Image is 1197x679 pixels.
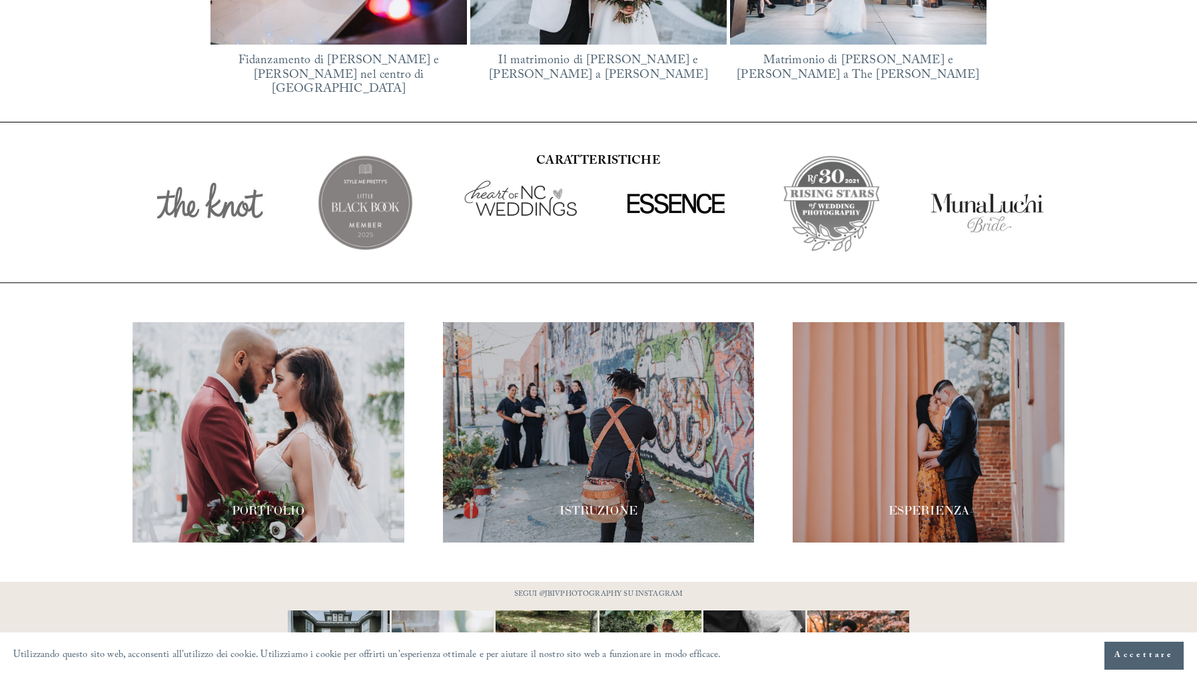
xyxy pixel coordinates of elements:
a: Matrimonio di [PERSON_NAME] e [PERSON_NAME] a The [PERSON_NAME] [737,51,979,87]
font: ESPERIENZA [889,503,969,518]
font: PORTFOLIO [232,503,304,518]
font: Accettare [1114,649,1174,662]
a: Il matrimonio di [PERSON_NAME] e [PERSON_NAME] a [PERSON_NAME] [489,51,708,87]
font: Utilizzando questo sito web, acconsenti all'utilizzo dei cookie. Utilizziamo i cookie per offrirt... [13,648,721,664]
font: CARATTERISTICHE [536,152,660,172]
button: Accettare [1104,642,1184,670]
a: Fidanzamento di [PERSON_NAME] e [PERSON_NAME] nel centro di [GEOGRAPHIC_DATA] [238,51,440,101]
font: ISTRUZIONE [560,503,637,518]
font: SEGUI @JBIVPHOTOGRAPHY SU INSTAGRAM [514,588,683,601]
